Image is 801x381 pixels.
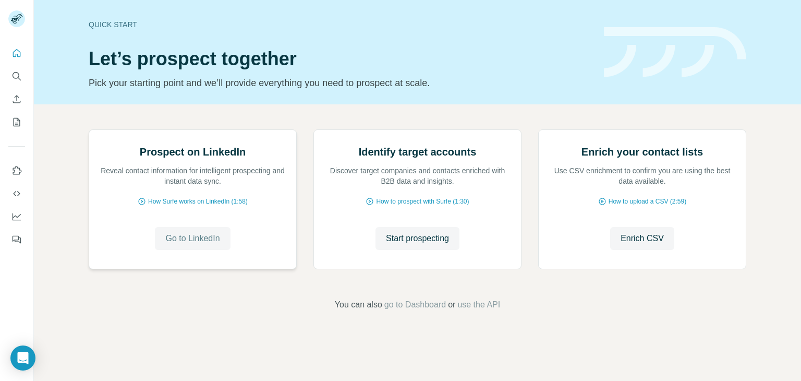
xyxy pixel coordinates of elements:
[89,76,591,90] p: Pick your starting point and we’ll provide everything you need to prospect at scale.
[8,113,25,132] button: My lists
[448,299,455,311] span: or
[324,165,511,186] p: Discover target companies and contacts enriched with B2B data and insights.
[335,299,382,311] span: You can also
[8,207,25,226] button: Dashboard
[89,19,591,30] div: Quick start
[8,67,25,86] button: Search
[621,232,664,245] span: Enrich CSV
[375,227,459,250] button: Start prospecting
[89,49,591,69] h1: Let’s prospect together
[376,197,469,206] span: How to prospect with Surfe (1:30)
[609,197,686,206] span: How to upload a CSV (2:59)
[100,165,286,186] p: Reveal contact information for intelligent prospecting and instant data sync.
[8,90,25,109] button: Enrich CSV
[8,161,25,180] button: Use Surfe on LinkedIn
[8,230,25,249] button: Feedback
[140,145,246,159] h2: Prospect on LinkedIn
[148,197,248,206] span: How Surfe works on LinkedIn (1:58)
[457,299,500,311] button: use the API
[165,232,220,245] span: Go to LinkedIn
[8,184,25,203] button: Use Surfe API
[549,165,735,186] p: Use CSV enrichment to confirm you are using the best data available.
[581,145,703,159] h2: Enrich your contact lists
[155,227,230,250] button: Go to LinkedIn
[10,346,35,371] div: Open Intercom Messenger
[386,232,449,245] span: Start prospecting
[604,27,746,78] img: banner
[610,227,674,250] button: Enrich CSV
[359,145,477,159] h2: Identify target accounts
[8,44,25,63] button: Quick start
[384,299,446,311] button: go to Dashboard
